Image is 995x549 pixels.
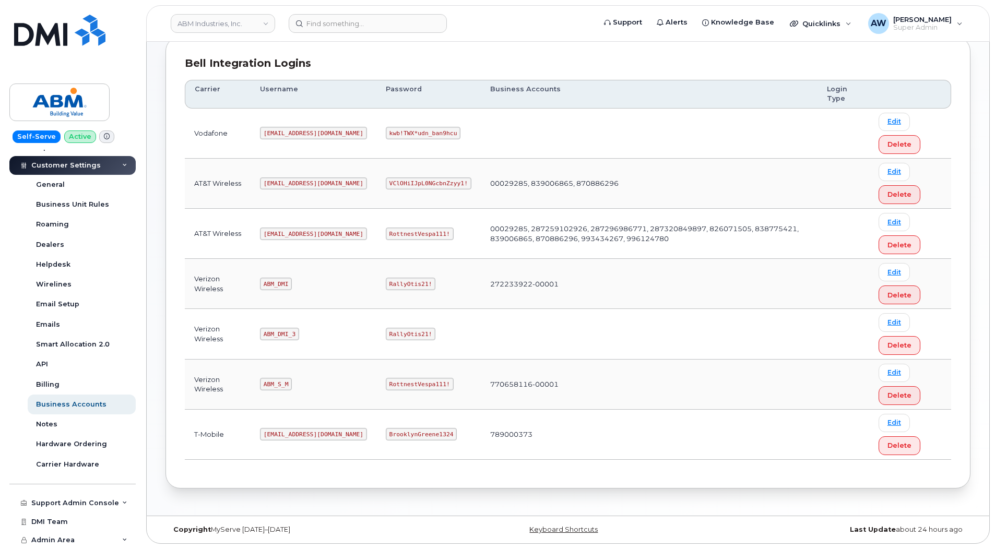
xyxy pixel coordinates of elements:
[879,336,920,355] button: Delete
[386,127,460,139] code: kwb!TWX*udn_ban9hcu
[887,340,911,350] span: Delete
[260,328,299,340] code: ABM_DMI_3
[185,309,251,359] td: Verizon Wireless
[802,19,840,28] span: Quicklinks
[879,263,910,281] a: Edit
[613,17,642,28] span: Support
[702,526,970,534] div: about 24 hours ago
[887,390,911,400] span: Delete
[165,526,434,534] div: MyServe [DATE]–[DATE]
[185,80,251,109] th: Carrier
[481,410,818,460] td: 789000373
[711,17,774,28] span: Knowledge Base
[260,177,367,190] code: [EMAIL_ADDRESS][DOMAIN_NAME]
[879,364,910,382] a: Edit
[893,15,952,23] span: [PERSON_NAME]
[251,80,376,109] th: Username
[879,163,910,181] a: Edit
[887,189,911,199] span: Delete
[879,113,910,131] a: Edit
[386,328,435,340] code: RallyOtis21!
[481,360,818,410] td: 770658116-00001
[879,313,910,331] a: Edit
[185,209,251,259] td: AT&T Wireless
[879,414,910,432] a: Edit
[386,228,454,240] code: RottnestVespa111!
[481,259,818,309] td: 272233922-00001
[173,526,211,533] strong: Copyright
[879,386,920,405] button: Delete
[597,12,649,33] a: Support
[185,410,251,460] td: T-Mobile
[481,80,818,109] th: Business Accounts
[185,56,951,71] div: Bell Integration Logins
[185,109,251,159] td: Vodafone
[666,17,688,28] span: Alerts
[850,526,896,533] strong: Last Update
[887,290,911,300] span: Delete
[386,428,457,440] code: BrooklynGreene1324
[481,159,818,209] td: 00029285, 839006865, 870886296
[260,378,292,390] code: ABM_S_M
[376,80,481,109] th: Password
[818,80,869,109] th: Login Type
[386,278,435,290] code: RallyOtis21!
[185,159,251,209] td: AT&T Wireless
[887,240,911,250] span: Delete
[879,235,920,254] button: Delete
[879,185,920,204] button: Delete
[879,436,920,455] button: Delete
[529,526,598,533] a: Keyboard Shortcuts
[695,12,781,33] a: Knowledge Base
[871,17,886,30] span: AW
[861,13,970,34] div: Alyssa Wagner
[289,14,447,33] input: Find something...
[887,139,911,149] span: Delete
[783,13,859,34] div: Quicklinks
[260,278,292,290] code: ABM_DMI
[879,213,910,231] a: Edit
[260,428,367,440] code: [EMAIL_ADDRESS][DOMAIN_NAME]
[887,440,911,450] span: Delete
[171,14,275,33] a: ABM Industries, Inc.
[879,285,920,304] button: Delete
[260,228,367,240] code: [EMAIL_ADDRESS][DOMAIN_NAME]
[879,135,920,154] button: Delete
[893,23,952,32] span: Super Admin
[481,209,818,259] td: 00029285, 287259102926, 287296986771, 287320849897, 826071505, 838775421, 839006865, 870886296, 9...
[649,12,695,33] a: Alerts
[386,177,471,190] code: VClOHiIJpL0NGcbnZzyy1!
[260,127,367,139] code: [EMAIL_ADDRESS][DOMAIN_NAME]
[386,378,454,390] code: RottnestVespa111!
[185,360,251,410] td: Verizon Wireless
[185,259,251,309] td: Verizon Wireless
